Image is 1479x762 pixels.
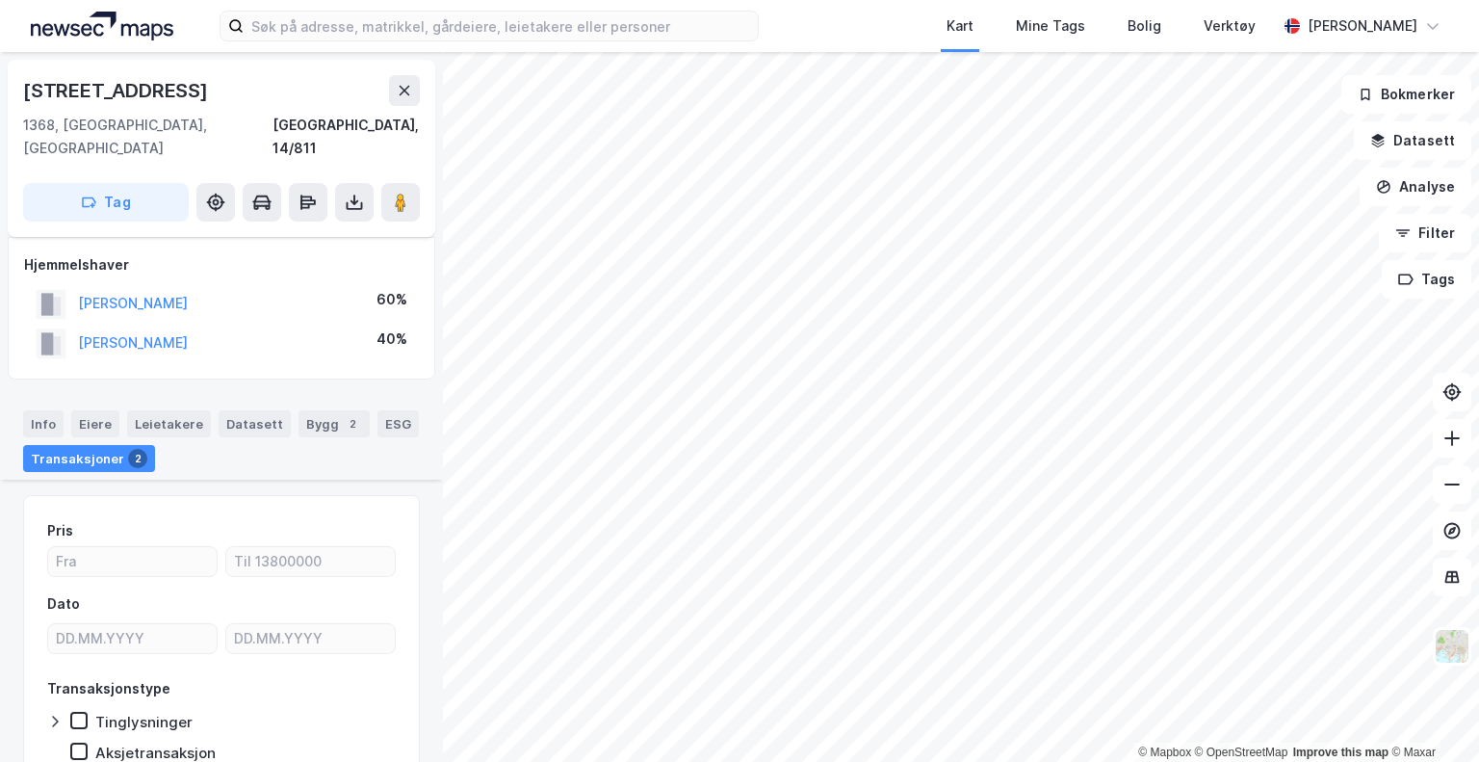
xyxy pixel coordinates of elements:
div: Leietakere [127,410,211,437]
img: logo.a4113a55bc3d86da70a041830d287a7e.svg [31,12,173,40]
iframe: Chat Widget [1383,670,1479,762]
div: 2 [343,414,362,434]
a: OpenStreetMap [1195,746,1288,759]
input: Til 13800000 [226,547,395,576]
a: Mapbox [1138,746,1191,759]
div: Bygg [298,410,370,437]
div: Pris [47,519,73,542]
div: Dato [47,592,80,616]
div: [PERSON_NAME] [1308,14,1417,38]
div: ESG [377,410,419,437]
button: Bokmerker [1341,75,1471,114]
div: Datasett [219,410,291,437]
div: Info [23,410,64,437]
div: [GEOGRAPHIC_DATA], 14/811 [272,114,420,160]
div: Kart [947,14,973,38]
input: Søk på adresse, matrikkel, gårdeiere, leietakere eller personer [244,12,758,40]
button: Tag [23,183,189,222]
a: Improve this map [1293,746,1388,759]
div: 1368, [GEOGRAPHIC_DATA], [GEOGRAPHIC_DATA] [23,114,272,160]
div: Tinglysninger [95,713,193,731]
input: DD.MM.YYYY [48,624,217,653]
img: Z [1434,628,1470,665]
button: Filter [1379,214,1471,252]
div: Transaksjoner [23,445,155,472]
div: Bolig [1128,14,1161,38]
button: Datasett [1354,121,1471,160]
input: Fra [48,547,217,576]
button: Tags [1382,260,1471,299]
div: 40% [376,328,407,351]
input: DD.MM.YYYY [226,624,395,653]
div: 2 [128,449,147,468]
div: Eiere [71,410,119,437]
div: Mine Tags [1016,14,1085,38]
div: Hjemmelshaver [24,253,419,276]
button: Analyse [1360,168,1471,206]
div: Aksjetransaksjon [95,744,216,762]
div: [STREET_ADDRESS] [23,75,212,106]
div: Verktøy [1204,14,1256,38]
div: Transaksjonstype [47,677,170,700]
div: 60% [376,288,407,311]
